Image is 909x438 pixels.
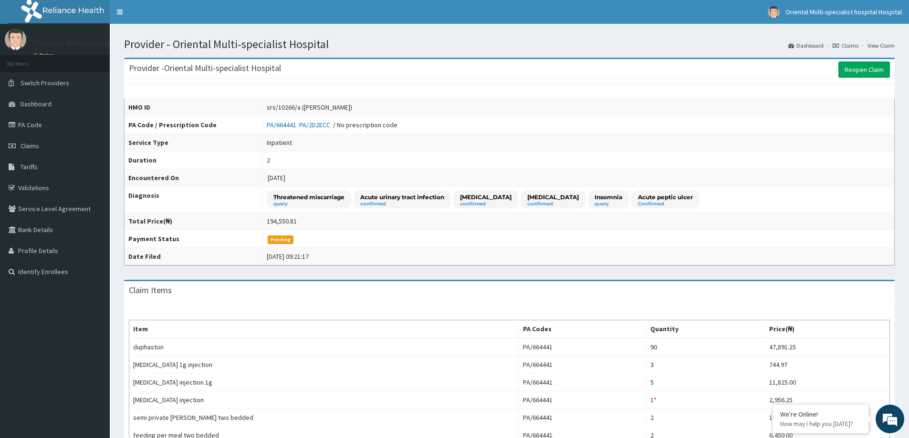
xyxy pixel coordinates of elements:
[273,193,345,201] p: Threatened miscarriage
[21,100,52,108] span: Dashboard
[460,202,512,206] small: confirmed
[267,252,309,261] div: [DATE] 09:21:17
[460,193,512,201] p: [MEDICAL_DATA]
[519,409,647,427] td: PA/664441
[765,391,889,409] td: 2,956.25
[765,409,889,427] td: 19,350.00
[129,338,519,356] td: duphaston
[129,320,519,338] th: Item
[519,391,647,409] td: PA/664441
[867,41,895,50] a: View Claim
[360,202,444,206] small: confirmed
[780,410,861,418] div: We're Online!
[21,142,39,150] span: Claims
[129,374,519,391] td: [MEDICAL_DATA] injection 1g
[267,155,270,165] div: 2
[125,248,263,265] th: Date Filed
[33,52,56,59] a: Online
[125,169,263,187] th: Encountered On
[268,235,294,244] span: Pending
[595,193,622,201] p: Insomnia
[33,39,188,47] p: Oriental Multi-specialist hospital Hospital
[360,193,444,201] p: Acute urinary tract infection
[21,79,69,87] span: Switch Providers
[124,38,895,51] h1: Provider - Oriental Multi-specialist Hospital
[647,338,765,356] td: 90
[129,356,519,374] td: [MEDICAL_DATA] 1g injection
[125,99,263,116] th: HMO ID
[267,120,397,130] div: / No prescription code
[519,320,647,338] th: PA Codes
[838,61,890,78] a: Reopen Claim
[125,116,263,134] th: PA Code / Prescription Code
[638,202,693,206] small: Confirmed
[765,356,889,374] td: 744.97
[527,202,579,206] small: confirmed
[780,420,861,428] p: How may I help you today?
[647,320,765,338] th: Quantity
[129,391,519,409] td: [MEDICAL_DATA] injection
[788,41,824,50] a: Dashboard
[527,193,579,201] p: [MEDICAL_DATA]
[765,320,889,338] th: Price(₦)
[267,138,292,147] div: Inpatient
[125,134,263,152] th: Service Type
[833,41,858,50] a: Claims
[268,173,285,182] span: [DATE]
[647,391,765,409] td: 1
[125,230,263,248] th: Payment Status
[299,121,333,129] a: PA/2D2ECC
[519,338,647,356] td: PA/664441
[125,152,263,169] th: Duration
[267,102,352,112] div: srs/10266/a ([PERSON_NAME])
[129,64,281,72] h3: Provider - Oriental Multi-specialist Hospital
[519,374,647,391] td: PA/664441
[21,163,38,171] span: Tariffs
[638,193,693,201] p: Acute peptic ulcer
[647,356,765,374] td: 3
[595,202,622,206] small: query
[785,8,902,16] span: Oriental Multi-specialist hospital Hospital
[519,356,647,374] td: PA/664441
[267,216,297,226] div: 194,550.81
[5,29,26,50] img: User Image
[765,338,889,356] td: 47,891.25
[647,409,765,427] td: 2
[125,187,263,213] th: Diagnosis
[129,409,519,427] td: semi private [PERSON_NAME] two bedded
[129,286,172,295] h3: Claim Items
[768,6,780,18] img: User Image
[125,213,263,230] th: Total Price(₦)
[647,374,765,391] td: 5
[765,374,889,391] td: 11,825.00
[273,202,345,206] small: query
[267,121,299,129] a: PA/664441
